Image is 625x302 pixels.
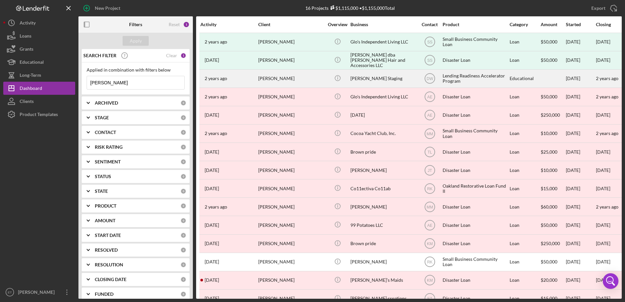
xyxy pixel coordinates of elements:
button: Export [585,2,622,15]
time: 2021-10-31 03:07 [205,277,219,283]
time: 2023-04-06 23:30 [205,76,227,81]
time: [DATE] [596,241,610,246]
div: Applied in combination with filters below [87,67,185,73]
div: Loan [510,253,540,271]
div: 0 [180,232,186,238]
div: Small Business Community Loan [443,125,508,142]
div: $50,000 [541,33,565,51]
div: Oakland Restorative Loan Fund II [443,180,508,197]
div: Export [591,2,605,15]
div: Dashboard [20,82,42,96]
div: Loan [510,107,540,124]
button: Loans [3,29,75,42]
div: 0 [180,262,186,268]
button: Activity [3,16,75,29]
button: Dashboard [3,82,75,95]
text: RK [427,260,432,264]
div: [PERSON_NAME] [258,70,324,87]
b: STATE [95,189,108,194]
div: Lending Readiness Accelerator Program [443,70,508,87]
time: 2 years ago [596,130,618,136]
div: 0 [180,291,186,297]
div: [PERSON_NAME] [258,198,324,215]
time: [DATE] [596,149,610,155]
div: [PERSON_NAME] [258,107,324,124]
div: [PERSON_NAME] [350,161,416,179]
div: [PERSON_NAME] [350,253,416,271]
button: Product Templates [3,108,75,121]
div: 0 [180,203,186,209]
div: Glo's Independent Living LLC [350,88,416,106]
button: Educational [3,56,75,69]
div: [DATE] [566,88,595,106]
div: Educational [20,56,44,70]
div: Amount [541,22,565,27]
div: Brown pride [350,143,416,160]
span: $50,000 [541,259,557,264]
div: Grants [20,42,33,57]
time: 2022-06-01 21:38 [205,112,219,118]
div: 99 Potatoes LLC [350,216,416,234]
text: AE [427,223,432,228]
div: Loan [510,88,540,106]
text: SS [427,58,432,63]
div: 0 [180,247,186,253]
div: 0 [180,144,186,150]
div: Brown pride [350,235,416,252]
time: [DATE] [596,167,610,173]
div: [PERSON_NAME] [258,161,324,179]
b: Filters [129,22,142,27]
div: 0 [180,218,186,224]
div: [PERSON_NAME] Staging [350,70,416,87]
time: 2021-09-03 03:04 [205,149,219,155]
b: AMOUNT [95,218,115,223]
div: [DATE] [566,235,595,252]
b: ARCHIVED [95,100,118,106]
b: CLOSING DATE [95,277,127,282]
div: Disaster Loan [443,272,508,289]
b: RESOLVED [95,247,118,253]
button: Clients [3,95,75,108]
div: [DATE] [566,70,595,87]
div: Disaster Loan [443,88,508,106]
button: New Project [78,2,127,15]
div: $10,000 [541,125,565,142]
div: Loans [20,29,31,44]
div: $50,000 [541,52,565,69]
div: Disaster Loan [443,107,508,124]
div: $250,000 [541,235,565,252]
time: [DATE] [596,112,610,118]
div: [DATE] [566,107,595,124]
div: [PERSON_NAME] dba [PERSON_NAME] Hair and Accessories LLC [350,52,416,69]
div: [PERSON_NAME] [258,180,324,197]
time: 2021-11-01 01:38 [205,241,219,246]
div: $250,000 [541,107,565,124]
div: 0 [180,159,186,165]
b: PRODUCT [95,203,116,209]
div: 0 [180,188,186,194]
text: JT [428,168,432,173]
div: Loan [510,198,540,215]
b: START DATE [95,233,121,238]
div: [DATE] [566,161,595,179]
div: [DATE] [566,33,595,51]
button: Long-Term [3,69,75,82]
div: [PERSON_NAME] [258,88,324,106]
time: 2023-11-14 17:33 [205,131,227,136]
div: Loan [510,52,540,69]
a: Grants [3,42,75,56]
div: Activity [20,16,36,31]
div: 0 [180,174,186,179]
time: 2023-02-14 00:18 [205,58,219,63]
div: Reset [169,22,180,27]
div: Co11ectiva Co11ab [350,180,416,197]
text: ET [427,296,432,301]
div: Open Intercom Messenger [603,273,618,289]
div: Loan [510,180,540,197]
text: DW [427,76,433,81]
time: 2022-04-18 03:54 [205,296,219,301]
div: [DATE] [566,180,595,197]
